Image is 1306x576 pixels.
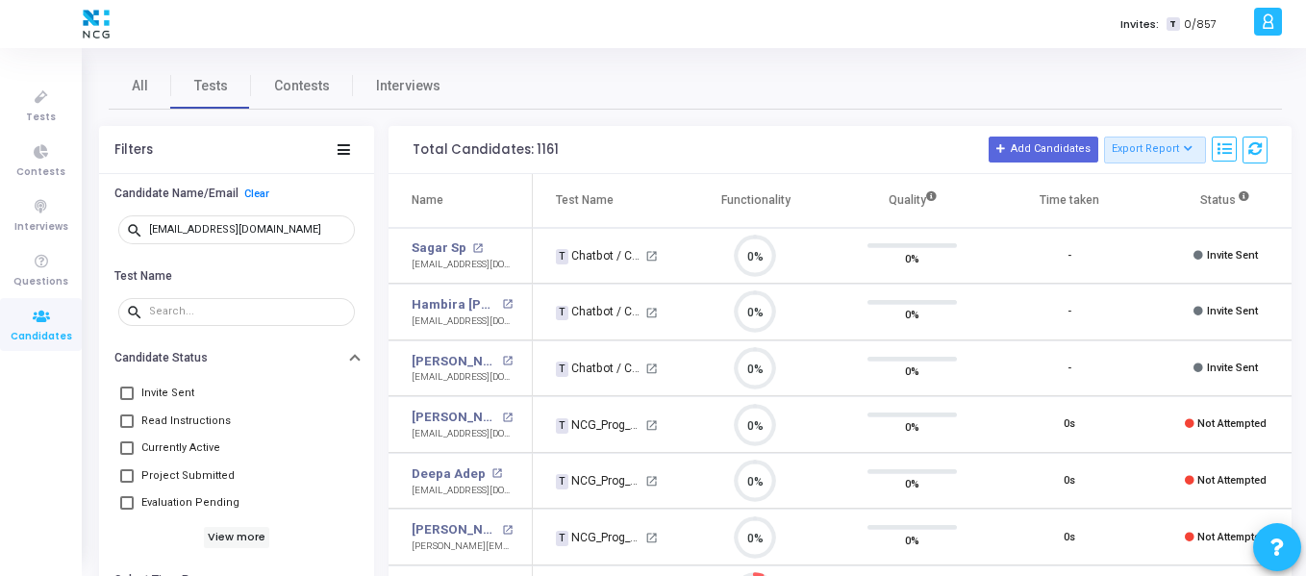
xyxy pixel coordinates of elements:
span: 0% [905,248,919,267]
mat-icon: open_in_new [502,525,513,536]
div: [EMAIL_ADDRESS][DOMAIN_NAME] [412,258,513,272]
div: 0s [1064,416,1075,433]
span: T [556,306,568,321]
span: 0% [905,305,919,324]
div: - [1067,361,1071,377]
span: 0% [905,474,919,493]
div: NCG_Prog_JavaFS_2025_Test [556,529,642,546]
button: Candidate Status [99,343,374,373]
a: [PERSON_NAME] [PERSON_NAME] [412,352,497,371]
div: [EMAIL_ADDRESS][DOMAIN_NAME] [412,314,513,329]
button: Export Report [1104,137,1207,163]
h6: Candidate Status [114,351,208,365]
div: Name [412,189,443,211]
span: T [556,418,568,434]
div: Chatbot / Conversational AI Engineer Assessment [556,247,642,264]
span: Contests [16,164,65,181]
input: Search... [149,306,347,317]
div: NCG_Prog_JavaFS_2025_Test [556,416,642,434]
div: Filters [114,142,153,158]
span: Evaluation Pending [141,491,239,514]
span: 0% [905,530,919,549]
span: Read Instructions [141,410,231,433]
span: T [556,531,568,546]
span: 0/857 [1184,16,1217,33]
mat-icon: search [126,221,149,238]
mat-icon: open_in_new [472,243,483,254]
a: Sagar Sp [412,238,466,258]
span: Project Submitted [141,464,235,488]
mat-icon: open_in_new [502,356,513,366]
span: Invite Sent [1207,305,1258,317]
mat-icon: open_in_new [502,413,513,423]
span: Not Attempted [1197,474,1267,487]
th: Test Name [533,174,677,228]
div: 0s [1064,473,1075,489]
mat-icon: open_in_new [645,419,658,432]
label: Invites: [1120,16,1159,33]
mat-icon: open_in_new [491,468,502,479]
span: Contests [274,76,330,96]
div: Time taken [1040,189,1099,211]
mat-icon: open_in_new [645,363,658,375]
mat-icon: open_in_new [645,307,658,319]
button: Test Name [99,261,374,290]
span: Interviews [14,219,68,236]
h6: Test Name [114,269,172,284]
div: NCG_Prog_JavaFS_2025_Test [556,472,642,489]
mat-icon: open_in_new [502,299,513,310]
div: [EMAIL_ADDRESS][DOMAIN_NAME] [412,484,513,498]
th: Quality [834,174,991,228]
span: Tests [26,110,56,126]
span: Currently Active [141,437,220,460]
div: [EMAIL_ADDRESS][DOMAIN_NAME] [412,370,513,385]
mat-icon: open_in_new [645,475,658,488]
mat-icon: open_in_new [645,250,658,263]
a: [PERSON_NAME] [412,408,497,427]
span: 0% [905,362,919,381]
h6: View more [204,527,270,548]
button: Add Candidates [989,137,1098,162]
th: Status [1147,174,1304,228]
span: Candidates [11,329,72,345]
span: T [556,362,568,377]
span: All [132,76,148,96]
a: [PERSON_NAME] [412,520,497,539]
th: Functionality [677,174,834,228]
div: - [1067,248,1071,264]
button: Candidate Name/EmailClear [99,179,374,209]
h6: Candidate Name/Email [114,187,239,201]
a: Hambira [PERSON_NAME] [412,295,497,314]
span: T [556,249,568,264]
span: Tests [194,76,228,96]
div: Chatbot / Conversational AI Engineer Assessment [556,303,642,320]
div: 0s [1064,530,1075,546]
span: T [556,474,568,489]
span: Invite Sent [141,382,194,405]
span: Not Attempted [1197,417,1267,430]
div: [PERSON_NAME][EMAIL_ADDRESS][DOMAIN_NAME] [412,539,513,554]
mat-icon: search [126,303,149,320]
div: Chatbot / Conversational AI Engineer Assessment [556,360,642,377]
div: Total Candidates: 1161 [413,142,559,158]
input: Search... [149,224,347,236]
span: Not Attempted [1197,531,1267,543]
span: T [1167,17,1179,32]
mat-icon: open_in_new [645,532,658,544]
a: Clear [244,188,269,200]
div: [EMAIL_ADDRESS][DOMAIN_NAME] [412,427,513,441]
div: - [1067,304,1071,320]
span: Invite Sent [1207,362,1258,374]
span: Interviews [376,76,440,96]
span: Invite Sent [1207,249,1258,262]
span: 0% [905,417,919,437]
span: Questions [13,274,68,290]
img: logo [78,5,114,43]
a: Deepa Adep [412,464,486,484]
